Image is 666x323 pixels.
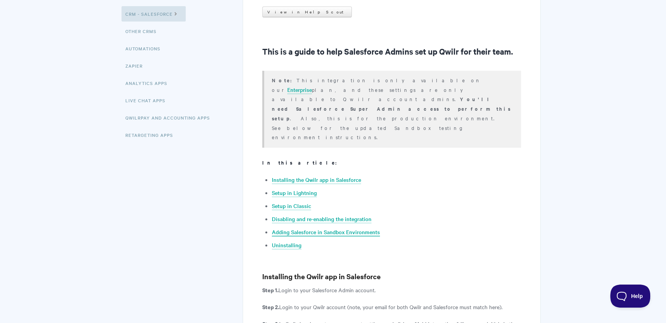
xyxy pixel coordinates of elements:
[272,189,317,197] a: Setup in Lightning
[262,302,521,311] p: Login to your Qwilr account (note, your email for both Qwilr and Salesforce must match here).
[272,241,301,250] a: Uninstalling
[125,127,179,143] a: Retargeting Apps
[262,45,521,57] h2: This is a guide to help Salesforce Admins set up Qwilr for their team.
[272,228,380,236] a: Adding Salesforce in Sandbox Environments
[262,303,279,311] strong: Step 2.
[262,285,521,295] p: Login to your Salesforce Admin account.
[262,159,341,166] b: In this article:
[272,202,311,210] a: Setup in Classic
[272,75,511,142] p: This integration is only available on our plan, and these settings are only available to Qwilr ac...
[262,7,352,17] a: View in Help Scout
[125,93,171,108] a: Live Chat Apps
[262,286,278,294] strong: Step 1.
[272,215,371,223] a: Disabling and re-enabling the integration
[272,95,511,122] strong: You'll need Salesforce Super Admin access to perform this setup
[125,75,173,91] a: Analytics Apps
[610,285,651,308] iframe: Toggle Customer Support
[262,271,521,282] h3: Installing the Qwilr app in Salesforce
[287,86,312,94] a: Enterprise
[125,41,166,56] a: Automations
[125,58,148,73] a: Zapier
[125,110,216,125] a: QwilrPay and Accounting Apps
[272,176,361,184] a: Installing the Qwilr app in Salesforce
[125,23,162,39] a: Other CRMs
[272,77,296,84] strong: Note:
[122,6,186,22] a: CRM - Salesforce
